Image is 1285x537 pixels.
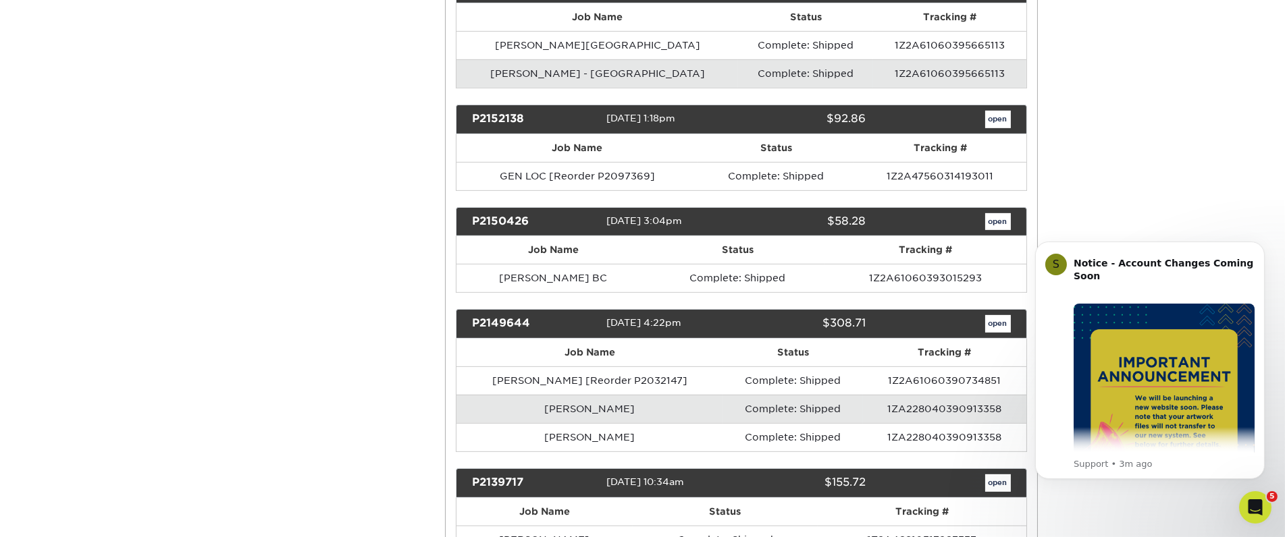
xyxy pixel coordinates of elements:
td: GEN LOC [Reorder P2097369] [456,162,698,190]
th: Job Name [456,498,633,526]
a: open [985,315,1011,333]
th: Job Name [456,339,723,366]
th: Tracking # [854,134,1026,162]
th: Status [633,498,818,526]
iframe: Google Customer Reviews [3,496,115,532]
th: Tracking # [824,236,1026,264]
span: [DATE] 3:04pm [606,215,682,226]
div: $308.71 [731,315,876,333]
td: 1Z2A47560314193011 [854,162,1026,190]
th: Job Name [456,236,650,264]
div: $92.86 [731,111,876,128]
th: Status [698,134,854,162]
div: P2139717 [462,474,606,492]
th: Tracking # [818,498,1026,526]
th: Job Name [456,134,698,162]
td: Complete: Shipped [738,59,873,88]
td: [PERSON_NAME] [456,423,723,451]
td: [PERSON_NAME] BC [456,264,650,292]
th: Status [738,3,873,31]
a: open [985,111,1011,128]
td: 1ZA228040390913358 [863,395,1026,423]
th: Status [650,236,824,264]
span: [DATE] 1:18pm [606,113,675,123]
div: $155.72 [731,474,876,492]
div: P2152138 [462,111,606,128]
th: Tracking # [863,339,1026,366]
td: [PERSON_NAME] - [GEOGRAPHIC_DATA] [456,59,738,88]
td: [PERSON_NAME] [Reorder P2032147] [456,366,723,395]
th: Tracking # [873,3,1026,31]
a: open [985,474,1011,492]
span: 5 [1267,491,1278,502]
td: [PERSON_NAME] [456,395,723,423]
td: Complete: Shipped [698,162,854,190]
span: [DATE] 10:34am [606,476,684,487]
th: Job Name [456,3,738,31]
td: Complete: Shipped [723,423,863,451]
span: [DATE] 4:22pm [606,318,681,329]
td: Complete: Shipped [738,31,873,59]
td: 1ZA228040390913358 [863,423,1026,451]
div: P2150426 [462,213,606,231]
th: Status [723,339,863,366]
div: P2149644 [462,315,606,333]
td: [PERSON_NAME][GEOGRAPHIC_DATA] [456,31,738,59]
td: 1Z2A61060393015293 [824,264,1026,292]
td: Complete: Shipped [723,366,863,395]
td: 1Z2A61060390734851 [863,366,1026,395]
div: $58.28 [731,213,876,231]
td: 1Z2A61060395665113 [873,59,1026,88]
a: open [985,213,1011,231]
td: Complete: Shipped [723,395,863,423]
td: Complete: Shipped [650,264,824,292]
td: 1Z2A61060395665113 [873,31,1026,59]
iframe: Intercom notifications message [1015,221,1285,501]
iframe: Intercom live chat [1239,491,1271,524]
